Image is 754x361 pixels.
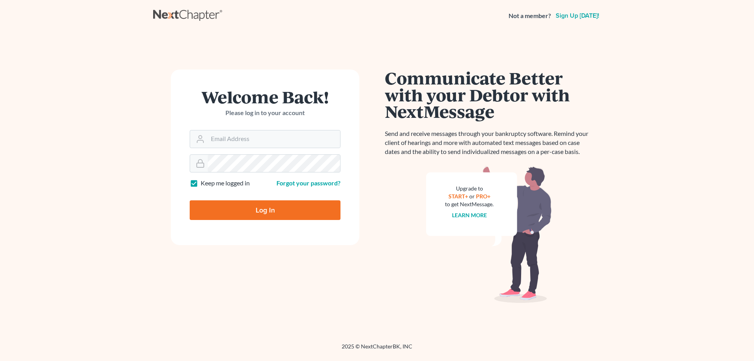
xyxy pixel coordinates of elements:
[452,212,487,218] a: Learn more
[276,179,340,187] a: Forgot your password?
[476,193,490,200] a: PRO+
[190,108,340,117] p: Please log in to your account
[448,193,468,200] a: START+
[190,88,340,105] h1: Welcome Back!
[426,166,552,303] img: nextmessage_bg-59042aed3d76b12b5cd301f8e5b87938c9018125f34e5fa2b7a6b67550977c72.svg
[208,130,340,148] input: Email Address
[509,11,551,20] strong: Not a member?
[385,70,593,120] h1: Communicate Better with your Debtor with NextMessage
[201,179,250,188] label: Keep me logged in
[153,343,601,357] div: 2025 © NextChapterBK, INC
[469,193,475,200] span: or
[385,129,593,156] p: Send and receive messages through your bankruptcy software. Remind your client of hearings and mo...
[445,200,494,208] div: to get NextMessage.
[190,200,340,220] input: Log In
[554,13,601,19] a: Sign up [DATE]!
[445,185,494,192] div: Upgrade to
